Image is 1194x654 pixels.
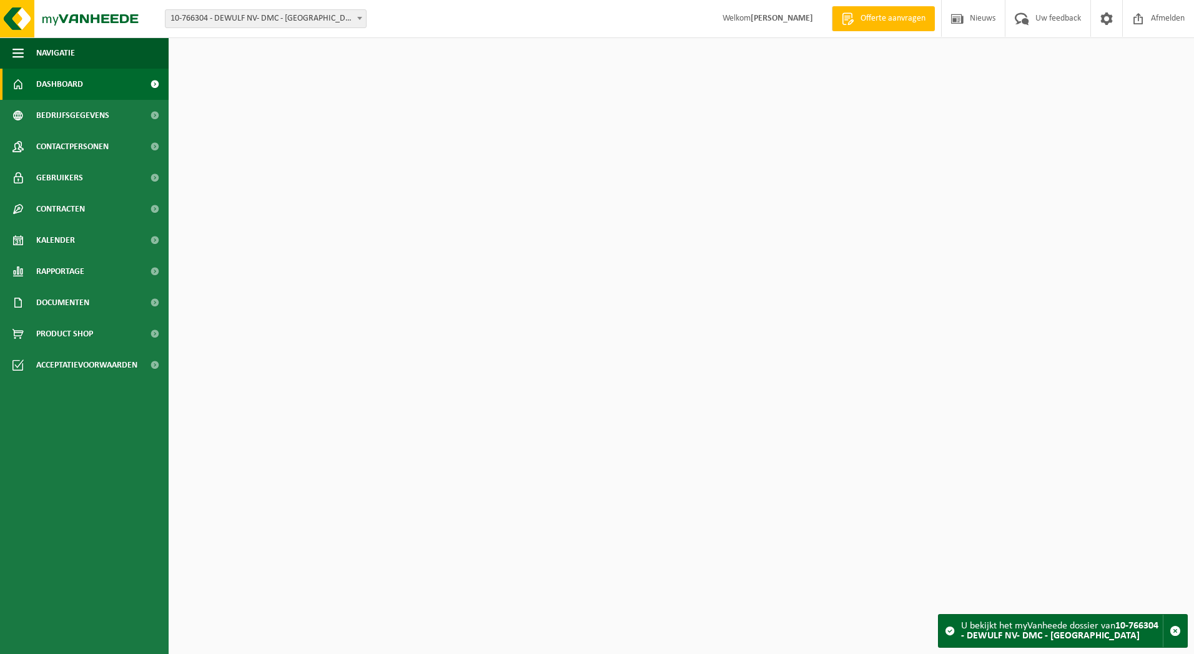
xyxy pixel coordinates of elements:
strong: [PERSON_NAME] [751,14,813,23]
span: 10-766304 - DEWULF NV- DMC - RUMBEKE [165,9,367,28]
span: Dashboard [36,69,83,100]
strong: 10-766304 - DEWULF NV- DMC - [GEOGRAPHIC_DATA] [961,621,1158,641]
span: Product Shop [36,318,93,349]
span: 10-766304 - DEWULF NV- DMC - RUMBEKE [165,10,366,27]
span: Offerte aanvragen [857,12,929,25]
a: Offerte aanvragen [832,6,935,31]
span: Kalender [36,225,75,256]
div: U bekijkt het myVanheede dossier van [961,615,1163,647]
span: Rapportage [36,256,84,287]
span: Acceptatievoorwaarden [36,349,137,381]
span: Gebruikers [36,162,83,193]
span: Documenten [36,287,89,318]
span: Contactpersonen [36,131,109,162]
span: Navigatie [36,37,75,69]
span: Contracten [36,193,85,225]
span: Bedrijfsgegevens [36,100,109,131]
